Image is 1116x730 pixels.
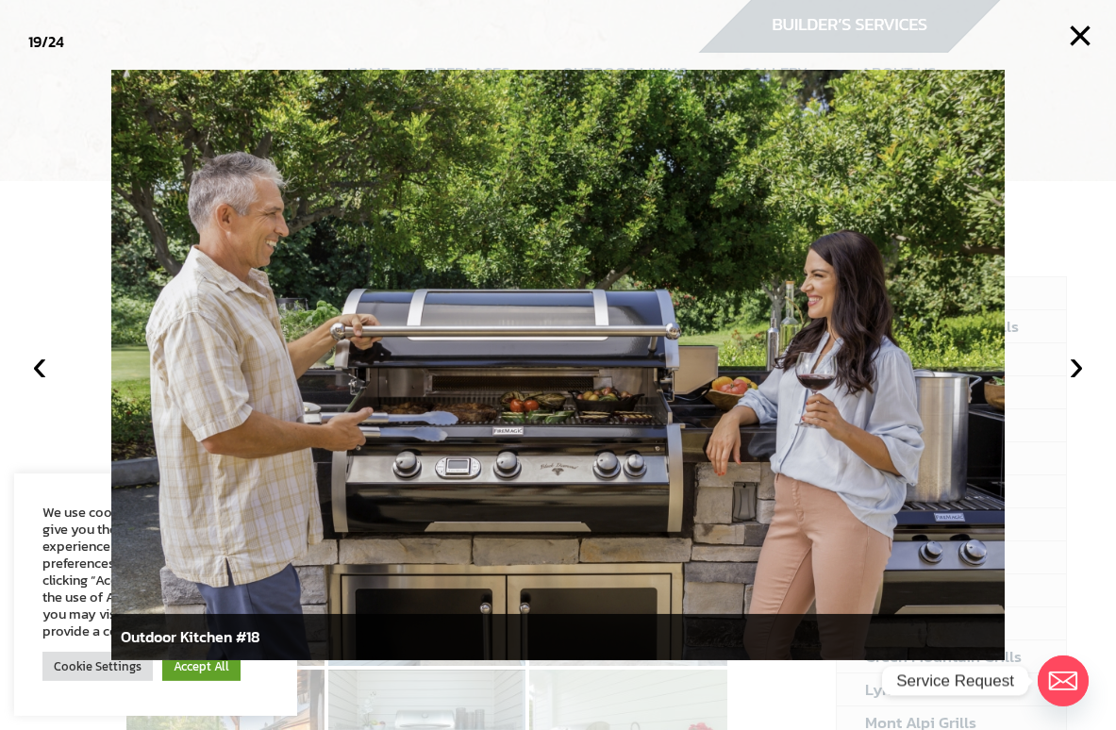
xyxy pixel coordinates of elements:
[1056,344,1097,386] button: ›
[42,652,153,681] a: Cookie Settings
[1059,15,1101,57] button: ×
[162,652,241,681] a: Accept All
[42,504,269,639] div: We use cookies on our website to give you the most relevant experience by remembering your prefer...
[48,30,64,53] span: 24
[28,30,42,53] span: 19
[1038,655,1089,706] a: Email
[111,614,1004,660] div: Outdoor Kitchen #18
[111,70,1004,659] img: RHP_H790i_Black-Diamond_Lifestyle-01a.jpg
[19,344,60,386] button: ‹
[28,28,64,56] div: /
